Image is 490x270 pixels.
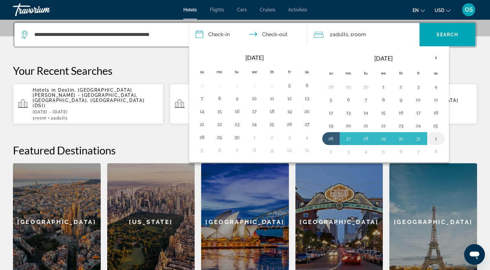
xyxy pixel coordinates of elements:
button: Day 23 [232,120,242,129]
button: Day 26 [326,134,336,143]
button: Day 22 [214,120,225,129]
button: Day 23 [396,121,406,130]
span: , 1 [348,30,366,39]
button: Day 1 [249,133,260,142]
button: Day 7 [232,146,242,155]
button: Day 22 [378,121,389,130]
button: Day 28 [326,82,336,91]
a: Activities [288,7,307,12]
button: Day 2 [326,147,336,156]
button: Day 18 [267,107,277,116]
span: 1 [33,116,46,120]
span: Search [437,32,459,37]
button: Day 9 [396,95,406,104]
button: Day 21 [361,121,371,130]
button: Day 20 [343,121,354,130]
button: Day 29 [343,82,354,91]
button: Day 11 [302,146,312,155]
button: Day 1 [214,81,225,90]
button: Day 6 [214,146,225,155]
button: User Menu [460,3,477,17]
span: 2 [329,30,348,39]
button: Day 21 [197,120,207,129]
p: Your Recent Searches [13,64,477,77]
button: Day 30 [232,133,242,142]
span: Adults [332,31,348,38]
button: Day 17 [413,108,424,117]
button: Day 8 [431,147,441,156]
button: Day 3 [284,133,295,142]
button: Day 10 [249,94,260,103]
button: Day 3 [413,82,424,91]
button: Day 6 [302,81,312,90]
button: Day 8 [214,94,225,103]
button: Day 24 [413,121,424,130]
button: Day 29 [214,133,225,142]
button: Day 4 [431,82,441,91]
a: Travorium [13,1,78,18]
button: Travelers: 2 adults, 0 children [307,23,419,46]
button: Change language [413,6,425,15]
button: Next month [427,51,445,65]
button: Day 27 [343,134,354,143]
button: Day 5 [326,95,336,104]
button: Change currency [435,6,450,15]
button: Day 11 [267,94,277,103]
button: Day 4 [267,81,277,90]
span: Destin, [GEOGRAPHIC_DATA][PERSON_NAME] - [GEOGRAPHIC_DATA], [GEOGRAPHIC_DATA], [GEOGRAPHIC_DATA] ... [33,87,144,108]
button: Day 11 [431,95,441,104]
span: OS [465,6,473,13]
button: Day 20 [302,107,312,116]
button: Day 7 [413,147,424,156]
button: Day 4 [302,133,312,142]
button: Day 5 [284,81,295,90]
button: Day 27 [302,120,312,129]
a: Hotels [183,7,197,12]
button: Day 1 [378,82,389,91]
button: Day 8 [378,95,389,104]
button: Day 16 [232,107,242,116]
span: USD [435,8,444,13]
span: Adults [53,116,68,120]
span: Room [352,31,366,38]
button: Day 7 [361,95,371,104]
button: Day 17 [249,107,260,116]
span: Hotels in [33,87,56,93]
button: Day 14 [197,107,207,116]
button: Day 14 [361,108,371,117]
button: Day 2 [267,133,277,142]
button: Day 3 [249,81,260,90]
span: Room [35,116,47,120]
button: Day 26 [284,120,295,129]
button: Search [419,23,475,46]
button: Day 5 [197,146,207,155]
a: Cars [237,7,247,12]
button: Day 2 [232,81,242,90]
button: Day 16 [396,108,406,117]
button: Day 9 [232,94,242,103]
button: Day 15 [378,108,389,117]
button: Day 15 [214,107,225,116]
button: Day 8 [249,146,260,155]
iframe: Button to launch messaging window [464,244,485,265]
p: [DATE] - [DATE] [33,110,158,114]
button: Day 10 [284,146,295,155]
a: Cruises [260,7,275,12]
button: Day 13 [302,94,312,103]
button: Day 19 [284,107,295,116]
span: Flights [210,7,224,12]
button: Day 18 [431,108,441,117]
button: Day 3 [343,147,354,156]
span: 2 [51,116,68,120]
th: [DATE] [211,51,298,65]
button: Day 12 [284,94,295,103]
button: Day 31 [413,134,424,143]
button: Day 30 [361,82,371,91]
button: Day 2 [396,82,406,91]
button: Day 1 [431,134,441,143]
button: Day 5 [378,147,389,156]
button: Day 13 [343,108,354,117]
